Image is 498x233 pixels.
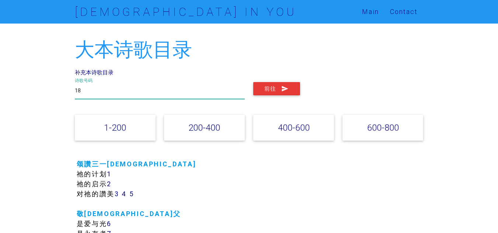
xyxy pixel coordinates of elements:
a: 2 [107,180,112,188]
a: 3 [115,190,119,198]
label: 诗歌号码 [75,77,93,84]
a: 4 [122,190,127,198]
a: 200-400 [188,122,220,133]
a: 600-800 [367,122,399,133]
a: 5 [129,190,134,198]
button: 前往 [253,82,300,95]
a: 6 [107,219,112,228]
h2: 大本诗歌目录 [75,39,424,61]
iframe: Chat [467,200,492,227]
a: 敬[DEMOGRAPHIC_DATA]父 [77,209,181,218]
a: 补充本诗歌目录 [75,69,114,76]
a: 1-200 [104,122,126,133]
a: 400-600 [278,122,310,133]
a: 颂讚三一[DEMOGRAPHIC_DATA] [77,160,196,168]
a: 1 [107,170,112,178]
